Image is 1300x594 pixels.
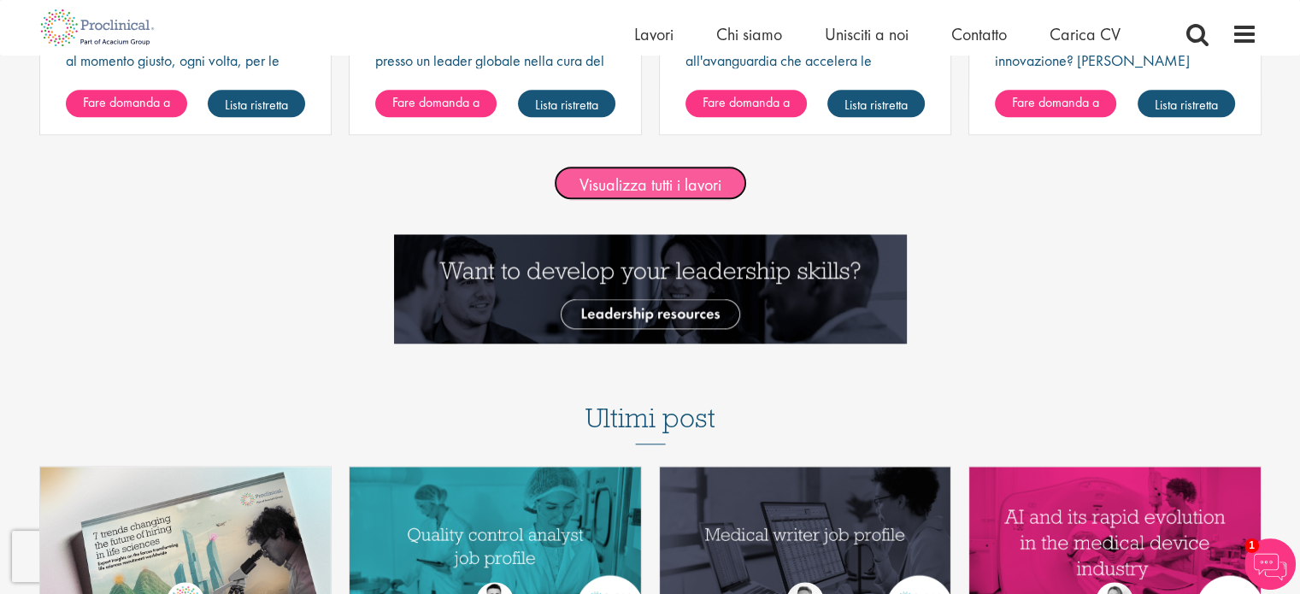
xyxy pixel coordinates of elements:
iframe: reCAPTCHA [12,531,231,582]
a: Fare domanda a [685,90,807,117]
a: Carica CV [1050,23,1121,45]
a: Lista ristretta [518,90,615,117]
font: Fare domanda a [1012,93,1099,111]
a: Contatto [951,23,1007,45]
a: Fare domanda a [995,90,1116,117]
font: 1 [1249,539,1255,551]
font: Fare domanda a [83,93,170,111]
a: Unisciti a noi [825,23,909,45]
a: Lavori [634,23,674,45]
font: Fornire con precisione i materiali giusti, al momento giusto, ogni volta, per le sperimentazioni ... [66,34,294,86]
font: Lista ristretta [225,95,288,113]
font: Visualizza tutti i lavori [579,173,721,196]
a: Chi siamo [716,23,782,45]
a: Lista ristretta [1138,90,1235,117]
a: Visualizza tutti i lavori [554,166,747,200]
a: Lista ristretta [208,90,305,117]
a: Lista ristretta [827,90,925,117]
a: Vuoi sviluppare le tue capacità di leadership? Consulta le nostre Risorse sulla Leadership. [394,278,907,296]
font: Lista ristretta [535,95,598,113]
font: Fare domanda a [392,93,479,111]
font: Lista ristretta [844,95,908,113]
img: Vuoi sviluppare le tue capacità di leadership? Consulta le nostre Risorse sulla Leadership. [394,234,907,344]
font: Ultimi post [585,400,715,435]
a: Fare domanda a [375,90,497,117]
font: Fare domanda a [703,93,790,111]
a: Fare domanda a [66,90,187,117]
font: Lista ristretta [1155,95,1218,113]
img: Chatbot [1244,538,1296,590]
